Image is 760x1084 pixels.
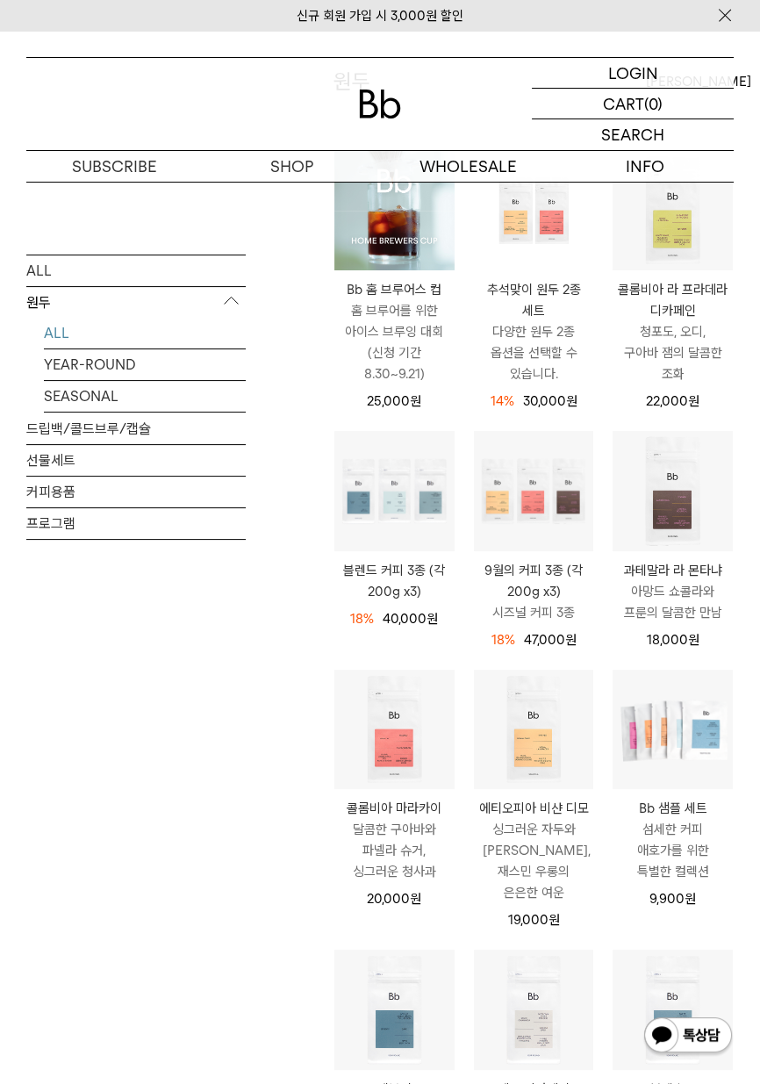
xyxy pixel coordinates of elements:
[383,611,438,627] span: 40,000
[688,393,699,409] span: 원
[359,90,401,118] img: 로고
[647,632,699,648] span: 18,000
[613,670,733,790] img: Bb 샘플 세트
[367,393,421,409] span: 25,000
[474,602,594,623] p: 시즈널 커피 3종
[350,608,374,629] div: 18%
[367,891,421,907] span: 20,000
[474,321,594,384] p: 다양한 원두 2종 옵션을 선택할 수 있습니다.
[532,58,734,89] a: LOGIN
[474,279,594,321] p: 추석맞이 원두 2종 세트
[474,798,594,903] a: 에티오피아 비샨 디모 싱그러운 자두와 [PERSON_NAME], 재스민 우롱의 은은한 여운
[557,151,735,182] p: INFO
[613,321,733,384] p: 청포도, 오디, 구아바 잼의 달콤한 조화
[44,381,246,412] a: SEASONAL
[334,798,455,882] a: 콜롬비아 마라카이 달콤한 구아바와 파넬라 슈거, 싱그러운 청사과
[613,560,733,623] a: 과테말라 라 몬타냐 아망드 쇼콜라와 프룬의 달콤한 만남
[532,89,734,119] a: CART (0)
[601,119,664,150] p: SEARCH
[644,89,663,118] p: (0)
[26,445,246,476] a: 선물세트
[649,891,696,907] span: 9,900
[613,798,733,882] a: Bb 샘플 세트 섬세한 커피 애호가를 위한 특별한 컬렉션
[410,393,421,409] span: 원
[613,798,733,819] p: Bb 샘플 세트
[688,632,699,648] span: 원
[334,560,455,602] a: 블렌드 커피 3종 (각 200g x3)
[44,318,246,348] a: ALL
[613,279,733,384] a: 콜롬비아 라 프라데라 디카페인 청포도, 오디, 구아바 잼의 달콤한 조화
[26,508,246,539] a: 프로그램
[474,950,594,1070] img: 페루 디카페인
[26,151,204,182] a: SUBSCRIBE
[26,477,246,507] a: 커피용품
[613,279,733,321] p: 콜롬비아 라 프라데라 디카페인
[26,287,246,319] p: 원두
[334,279,455,384] a: Bb 홈 브루어스 컵 홈 브루어를 위한 아이스 브루잉 대회(신청 기간 8.30~9.21)
[334,279,455,300] p: Bb 홈 브루어스 컵
[548,912,559,928] span: 원
[334,670,455,790] img: 콜롬비아 마라카이
[613,431,733,551] img: 과테말라 라 몬타냐
[522,393,577,409] span: 30,000
[474,560,594,602] p: 9월의 커피 3종 (각 200g x3)
[474,431,594,551] img: 9월의 커피 3종 (각 200g x3)
[334,950,455,1070] img: 세븐티
[474,819,594,903] p: 싱그러운 자두와 [PERSON_NAME], 재스민 우롱의 은은한 여운
[491,629,514,650] div: 18%
[613,560,733,581] p: 과테말라 라 몬타냐
[613,151,733,271] img: 콜롬비아 라 프라데라 디카페인
[334,431,455,551] img: 블렌드 커피 3종 (각 200g x3)
[297,8,463,24] a: 신규 회원 가입 시 3,000원 할인
[334,798,455,819] p: 콜롬비아 마라카이
[410,891,421,907] span: 원
[646,393,699,409] span: 22,000
[474,279,594,384] a: 추석맞이 원두 2종 세트 다양한 원두 2종 옵션을 선택할 수 있습니다.
[685,891,696,907] span: 원
[427,611,438,627] span: 원
[334,151,455,271] img: Bb 홈 브루어스 컵
[608,58,658,88] p: LOGIN
[474,560,594,623] a: 9월의 커피 3종 (각 200g x3) 시즈널 커피 3종
[334,819,455,882] p: 달콤한 구아바와 파넬라 슈거, 싱그러운 청사과
[613,819,733,882] p: 섬세한 커피 애호가를 위한 특별한 컬렉션
[613,581,733,623] p: 아망드 쇼콜라와 프룬의 달콤한 만남
[44,349,246,380] a: YEAR-ROUND
[474,151,594,271] img: 추석맞이 원두 2종 세트
[474,798,594,819] p: 에티오피아 비샨 디모
[26,413,246,444] a: 드립백/콜드브루/캡슐
[26,255,246,286] a: ALL
[474,670,594,790] img: 에티오피아 비샨 디모
[380,151,557,182] p: WHOLESALE
[603,89,644,118] p: CART
[204,151,381,182] a: SHOP
[613,950,733,1070] img: 블랙수트
[334,300,455,384] p: 홈 브루어를 위한 아이스 브루잉 대회 (신청 기간 8.30~9.21)
[564,632,576,648] span: 원
[642,1016,734,1058] img: 카카오톡 채널 1:1 채팅 버튼
[565,393,577,409] span: 원
[507,912,559,928] span: 19,000
[523,632,576,648] span: 47,000
[490,391,513,412] div: 14%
